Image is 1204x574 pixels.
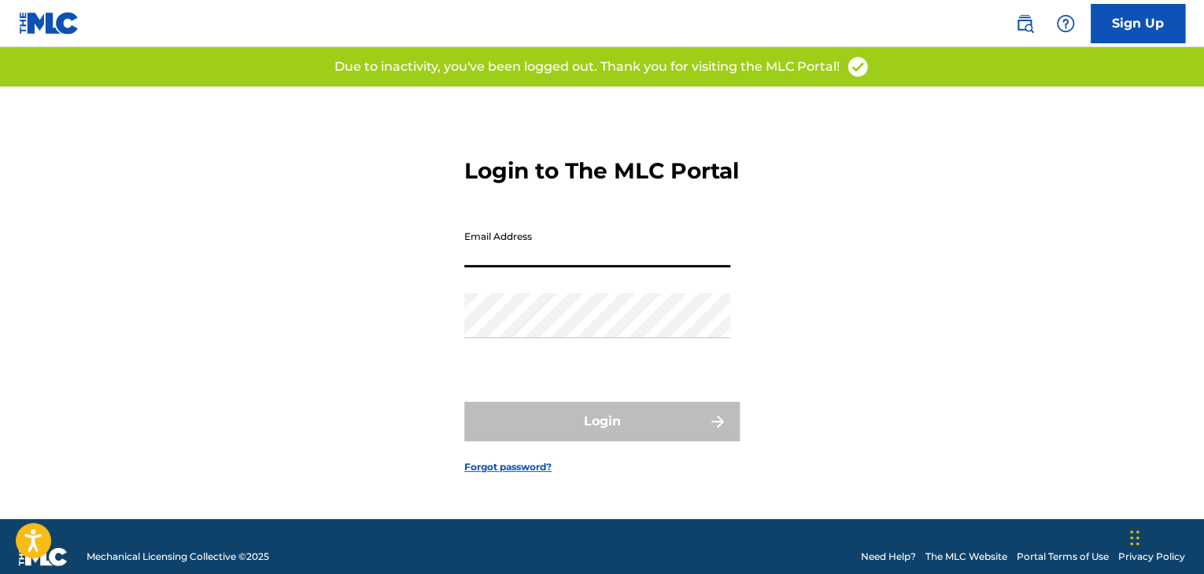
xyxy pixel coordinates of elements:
a: Sign Up [1091,4,1185,43]
p: Due to inactivity, you've been logged out. Thank you for visiting the MLC Portal! [334,57,840,76]
div: Плъзни [1130,514,1139,561]
img: help [1056,14,1075,33]
img: logo [19,547,68,566]
a: Need Help? [861,550,916,564]
div: Help [1050,8,1081,39]
a: Public Search [1009,8,1040,39]
img: search [1015,14,1034,33]
h3: Login to The MLC Portal [464,157,739,185]
span: Mechanical Licensing Collective © 2025 [87,550,269,564]
img: MLC Logo [19,12,79,35]
img: access [846,55,870,79]
iframe: Chat Widget [1125,499,1204,574]
a: Portal Terms of Use [1017,550,1109,564]
a: The MLC Website [925,550,1007,564]
div: Джаджи за чат [1125,499,1204,574]
a: Privacy Policy [1118,550,1185,564]
a: Forgot password? [464,460,552,474]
